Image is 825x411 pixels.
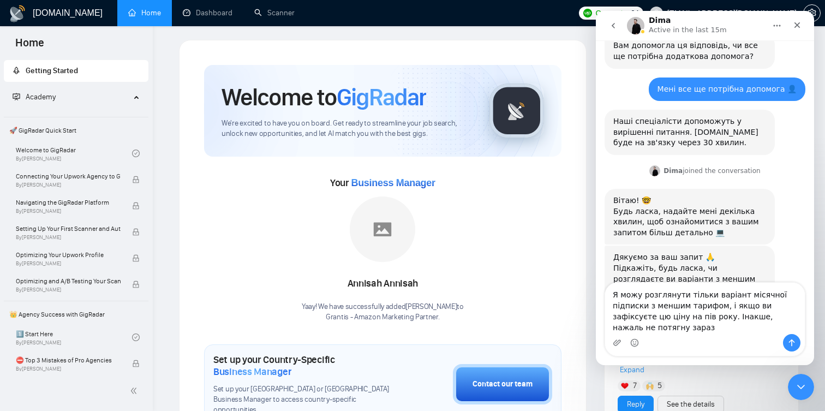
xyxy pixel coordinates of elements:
[4,60,148,82] li: Getting Started
[132,333,140,341] span: check-circle
[13,92,56,102] span: Academy
[667,398,715,410] a: See the details
[646,382,654,390] img: 🙌
[5,120,147,141] span: 🚀 GigRadar Quick Start
[132,281,140,288] span: lock
[473,378,533,390] div: Contact our team
[16,197,121,208] span: Navigating the GigRadar Platform
[132,228,140,236] span: lock
[583,9,592,17] img: upwork-logo.png
[596,11,814,365] iframe: To enrich screen reader interactions, please activate Accessibility in Grammarly extension settings
[213,354,398,378] h1: Set up your Country-Specific
[128,8,161,17] a: homeHome
[16,366,121,372] span: By [PERSON_NAME]
[489,84,544,138] img: gigradar-logo.png
[222,82,426,112] h1: Welcome to
[130,385,141,396] span: double-left
[132,360,140,367] span: lock
[16,234,121,241] span: By [PERSON_NAME]
[633,380,637,391] span: 7
[9,5,26,22] img: logo
[26,92,56,102] span: Academy
[804,9,820,17] span: setting
[16,260,121,267] span: By [PERSON_NAME]
[183,8,232,17] a: dashboardDashboard
[26,66,78,75] span: Getting Started
[653,9,660,17] span: user
[132,150,140,157] span: check-circle
[595,7,628,19] span: Connects:
[16,276,121,287] span: Optimizing and A/B Testing Your Scanner for Better Results
[16,171,121,182] span: Connecting Your Upwork Agency to GigRadar
[213,366,291,378] span: Business Manager
[13,93,20,100] span: fund-projection-screen
[16,182,121,188] span: By [PERSON_NAME]
[16,208,121,215] span: By [PERSON_NAME]
[16,287,121,293] span: By [PERSON_NAME]
[302,275,464,293] div: Annisah Annisah
[620,365,644,374] span: Expand
[7,35,53,58] span: Home
[337,82,426,112] span: GigRadar
[132,176,140,183] span: lock
[631,7,639,19] span: 64
[803,4,821,22] button: setting
[350,196,415,262] img: placeholder.png
[5,303,147,325] span: 👑 Agency Success with GigRadar
[803,9,821,17] a: setting
[16,355,121,366] span: ⛔ Top 3 Mistakes of Pro Agencies
[330,177,435,189] span: Your
[657,380,662,391] span: 5
[16,141,132,165] a: Welcome to GigRadarBy[PERSON_NAME]
[222,118,472,139] span: We're excited to have you on board. Get ready to streamline your job search, unlock new opportuni...
[627,398,644,410] a: Reply
[16,249,121,260] span: Optimizing Your Upwork Profile
[16,325,132,349] a: 1️⃣ Start HereBy[PERSON_NAME]
[132,202,140,210] span: lock
[453,364,552,404] button: Contact our team
[788,374,814,400] iframe: Intercom live chat
[16,223,121,234] span: Setting Up Your First Scanner and Auto-Bidder
[13,67,20,74] span: rocket
[621,382,629,390] img: ❤️
[302,312,464,323] p: Grantis - Amazon Marketing Partner .
[254,8,295,17] a: searchScanner
[302,302,464,323] div: Yaay! We have successfully added [PERSON_NAME] to
[351,177,435,188] span: Business Manager
[132,254,140,262] span: lock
